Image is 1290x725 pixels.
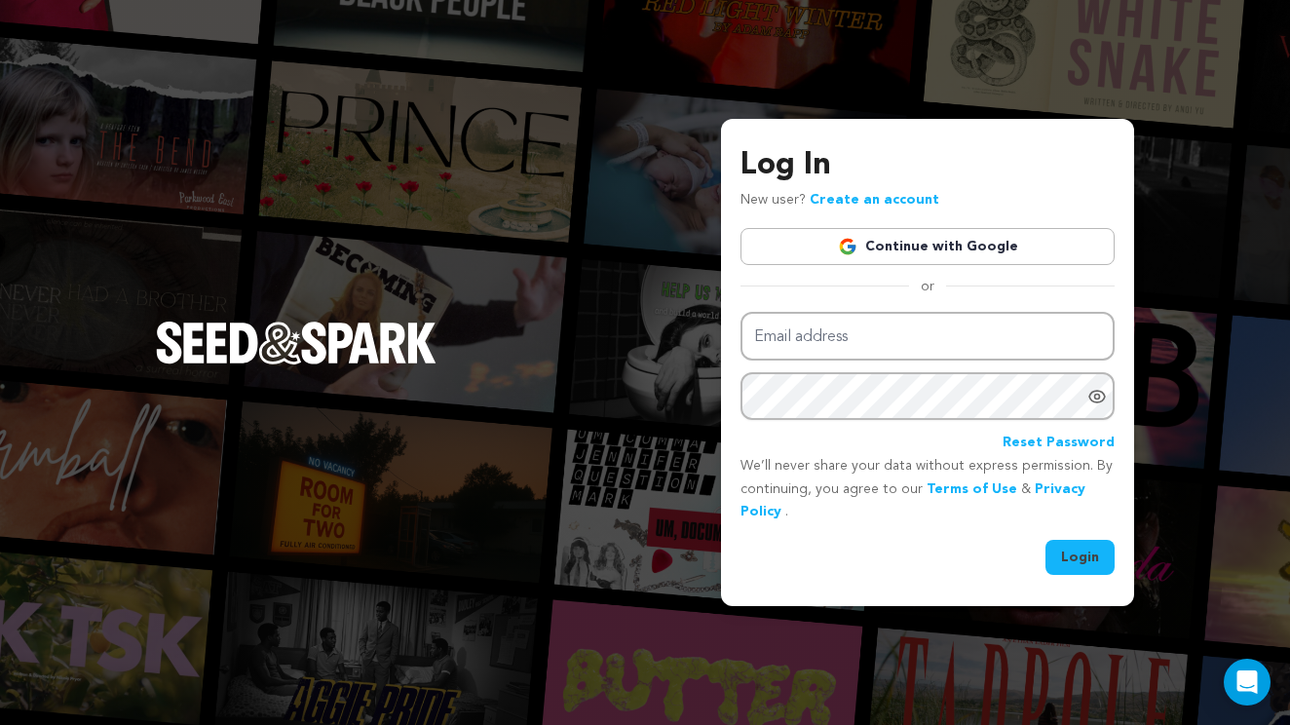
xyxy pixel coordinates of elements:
[909,277,946,296] span: or
[810,193,939,207] a: Create an account
[740,312,1115,362] input: Email address
[1003,432,1115,455] a: Reset Password
[740,455,1115,524] p: We’ll never share your data without express permission. By continuing, you agree to our & .
[1224,659,1271,706] div: Open Intercom Messenger
[156,322,436,403] a: Seed&Spark Homepage
[156,322,436,364] img: Seed&Spark Logo
[927,482,1017,496] a: Terms of Use
[740,228,1115,265] a: Continue with Google
[1087,387,1107,406] a: Show password as plain text. Warning: this will display your password on the screen.
[740,189,939,212] p: New user?
[838,237,857,256] img: Google logo
[740,142,1115,189] h3: Log In
[1045,540,1115,575] button: Login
